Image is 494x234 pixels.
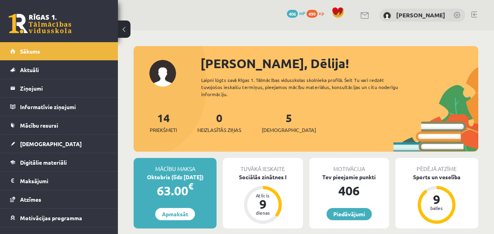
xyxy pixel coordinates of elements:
div: Atlicis [251,193,275,198]
legend: Informatīvie ziņojumi [20,98,108,116]
div: [PERSON_NAME], Dēlija! [200,54,478,73]
a: Mācību resursi [10,116,108,134]
a: Ziņojumi [10,79,108,97]
a: Sports un veselība 9 balles [395,173,478,225]
div: Tuvākā ieskaite [223,158,303,173]
span: xp [319,10,324,16]
span: Digitālie materiāli [20,159,67,166]
div: Sociālās zinātnes I [223,173,303,181]
a: 0Neizlasītās ziņas [197,111,241,134]
div: 63.00 [134,181,217,200]
div: Tev pieejamie punkti [309,173,389,181]
div: Pēdējā atzīme [395,158,478,173]
a: 499 xp [307,10,328,16]
a: [DEMOGRAPHIC_DATA] [10,135,108,153]
a: Digitālie materiāli [10,153,108,171]
div: Laipni lūgts savā Rīgas 1. Tālmācības vidusskolas skolnieka profilā. Šeit Tu vari redzēt tuvojošo... [201,76,408,98]
a: Maksājumi [10,172,108,190]
div: Mācību maksa [134,158,217,173]
span: Neizlasītās ziņas [197,126,241,134]
a: Rīgas 1. Tālmācības vidusskola [9,14,72,33]
div: dienas [251,210,275,215]
div: 9 [425,193,448,206]
a: [PERSON_NAME] [396,11,445,19]
a: Atzīmes [10,190,108,208]
span: mP [299,10,305,16]
span: [DEMOGRAPHIC_DATA] [20,140,82,147]
span: 499 [307,10,318,18]
legend: Ziņojumi [20,79,108,97]
img: Dēlija Lavrova [383,12,391,20]
legend: Maksājumi [20,172,108,190]
div: Motivācija [309,158,389,173]
div: Oktobris (līdz [DATE]) [134,173,217,181]
div: balles [425,206,448,210]
span: € [188,180,193,192]
a: Apmaksāt [155,208,195,220]
div: Sports un veselība [395,173,478,181]
a: Motivācijas programma [10,209,108,227]
a: Informatīvie ziņojumi [10,98,108,116]
a: 5[DEMOGRAPHIC_DATA] [262,111,316,134]
span: [DEMOGRAPHIC_DATA] [262,126,316,134]
span: 406 [287,10,298,18]
div: 406 [309,181,389,200]
span: Mācību resursi [20,122,58,129]
span: Aktuāli [20,66,39,73]
a: 406 mP [287,10,305,16]
a: Aktuāli [10,61,108,79]
span: Motivācijas programma [20,214,82,221]
span: Priekšmeti [150,126,177,134]
a: Piedāvājumi [327,208,372,220]
span: Atzīmes [20,196,41,203]
a: Sākums [10,42,108,60]
a: 14Priekšmeti [150,111,177,134]
div: 9 [251,198,275,210]
a: Sociālās zinātnes I Atlicis 9 dienas [223,173,303,225]
span: Sākums [20,48,40,55]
